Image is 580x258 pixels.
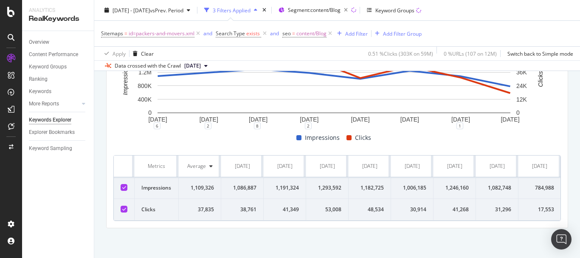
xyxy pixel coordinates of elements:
span: content/Blog [296,28,327,40]
text: 12K [516,96,527,103]
div: Average [187,162,206,170]
button: Apply [101,47,126,60]
text: 0 [516,110,520,116]
span: 2024 Dec. 2nd [184,62,201,70]
text: [DATE] [351,116,370,123]
div: Keyword Groups [29,62,67,71]
div: [DATE] [490,162,505,170]
div: 1,182,725 [355,184,384,192]
text: 36K [516,69,527,76]
div: Keyword Groups [375,6,414,14]
div: 1,246,160 [440,184,469,192]
div: Switch back to Simple mode [507,50,573,57]
div: Overview [29,38,49,47]
div: 1,006,185 [398,184,426,192]
button: and [203,29,212,37]
div: Ranking [29,75,48,84]
div: [DATE] [235,162,250,170]
span: = [124,30,127,37]
div: Analytics [29,7,87,14]
div: 0 % URLs ( 107 on 12M ) [444,50,497,57]
div: 784,988 [525,184,554,192]
div: 1,191,324 [270,184,299,192]
button: and [270,29,279,37]
div: 41,268 [440,206,469,213]
div: 0.51 % Clicks ( 303K on 59M ) [368,50,433,57]
div: Content Performance [29,50,78,59]
button: Segment:content/Blog [275,3,351,17]
div: 8 [254,122,261,129]
button: Add Filter Group [372,28,422,39]
div: Add Filter Group [383,30,422,37]
div: [DATE] [277,162,293,170]
span: exists [246,30,260,37]
div: 17,553 [525,206,554,213]
div: Keywords Explorer [29,116,71,125]
div: 1,109,326 [186,184,214,192]
button: 3 Filters Applied [201,3,261,17]
button: Switch back to Simple mode [504,47,573,60]
div: [DATE] [405,162,420,170]
div: Open Intercom Messenger [551,229,572,249]
div: 30,914 [398,206,426,213]
div: and [203,30,212,37]
text: 400K [138,96,152,103]
td: Impressions [135,177,179,199]
div: [DATE] [362,162,377,170]
button: [DATE] - [DATE]vsPrev. Period [101,3,194,17]
div: Explorer Bookmarks [29,128,75,137]
a: Content Performance [29,50,88,59]
div: 38,761 [228,206,256,213]
svg: A chart. [113,41,555,126]
td: Clicks [135,199,179,221]
div: 31,296 [483,206,511,213]
text: [DATE] [148,116,167,123]
text: [DATE] [451,116,470,123]
div: 53,008 [313,206,341,213]
a: More Reports [29,99,79,108]
div: Keyword Sampling [29,144,72,153]
a: Explorer Bookmarks [29,128,88,137]
text: [DATE] [501,116,519,123]
div: 1,082,748 [483,184,511,192]
text: Clicks [537,71,544,87]
div: [DATE] [320,162,335,170]
div: [DATE] [447,162,462,170]
text: [DATE] [249,116,267,123]
text: 800K [138,82,152,89]
a: Overview [29,38,88,47]
button: Clear [130,47,154,60]
div: Metrics [141,162,172,170]
text: 0 [148,110,152,116]
span: Impressions [305,133,340,143]
div: Apply [113,50,126,57]
div: 6 [154,122,160,129]
div: Clear [141,50,154,57]
span: Clicks [355,133,371,143]
div: 3 Filters Applied [213,6,251,14]
a: Keywords [29,87,88,96]
text: 24K [516,82,527,89]
span: Segment: content/Blog [288,6,341,14]
div: 37,835 [186,206,214,213]
text: [DATE] [400,116,419,123]
div: 2 [205,122,211,129]
button: Add Filter [334,28,368,39]
div: Add Filter [345,30,368,37]
span: = [292,30,295,37]
div: 48,534 [355,206,384,213]
text: Impressions [122,63,129,95]
div: times [261,6,268,14]
div: 1,293,592 [313,184,341,192]
span: Search Type [216,30,245,37]
a: Keyword Sampling [29,144,88,153]
span: vs Prev. Period [150,6,183,14]
span: seo [282,30,291,37]
text: [DATE] [200,116,218,123]
text: [DATE] [300,116,318,123]
text: 1.2M [138,69,152,76]
div: 1,086,887 [228,184,256,192]
div: Keywords [29,87,51,96]
div: RealKeywords [29,14,87,24]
